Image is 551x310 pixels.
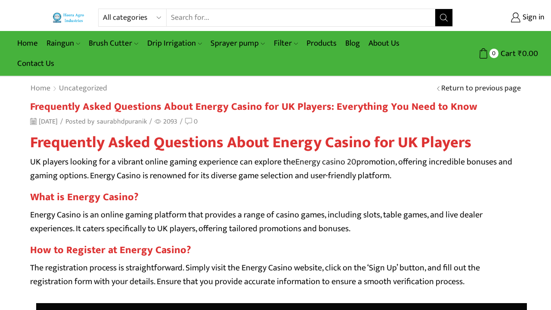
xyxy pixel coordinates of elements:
[364,33,404,53] a: About Us
[59,83,108,94] a: Uncategorized
[194,116,198,127] span: 0
[42,33,84,53] a: Raingun
[185,117,198,127] a: 0
[143,33,206,53] a: Drip Irrigation
[30,83,51,94] a: Home
[206,33,269,53] a: Sprayer pump
[269,33,302,53] a: Filter
[441,83,521,94] a: Return to previous page
[13,33,42,53] a: Home
[97,117,147,127] a: saurabhdpuranik
[518,47,538,60] bdi: 0.00
[30,261,521,288] p: The registration process is straightforward. Simply visit the Energy Casino website, click on the...
[30,117,198,127] div: Posted by
[30,133,521,152] h1: Frequently Asked Questions About Energy Casino for UK Players
[167,9,435,26] input: Search for...
[13,53,59,74] a: Contact Us
[435,9,452,26] button: Search button
[498,48,516,59] span: Cart
[60,117,63,127] span: /
[30,208,521,236] p: Energy Casino is an online gaming platform that provides a range of casino games, including slots...
[461,46,538,62] a: 0 Cart ₹0.00
[30,101,521,113] h2: Frequently Asked Questions About Energy Casino for UK Players: Everything You Need to Know
[30,155,521,183] p: UK players looking for a vibrant online gaming experience can explore the promotion, offering inc...
[84,33,142,53] a: Brush Cutter
[295,155,356,169] a: Energy casino 20
[30,117,58,127] time: [DATE]
[149,117,152,127] span: /
[489,49,498,58] span: 0
[180,117,183,127] span: /
[341,33,364,53] a: Blog
[30,191,521,204] h2: What is Energy Casino?
[518,47,522,60] span: ₹
[30,244,521,257] h2: How to Register at Energy Casino?
[302,33,341,53] a: Products
[520,12,545,23] span: Sign in
[155,117,177,127] span: 2093
[466,10,545,25] a: Sign in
